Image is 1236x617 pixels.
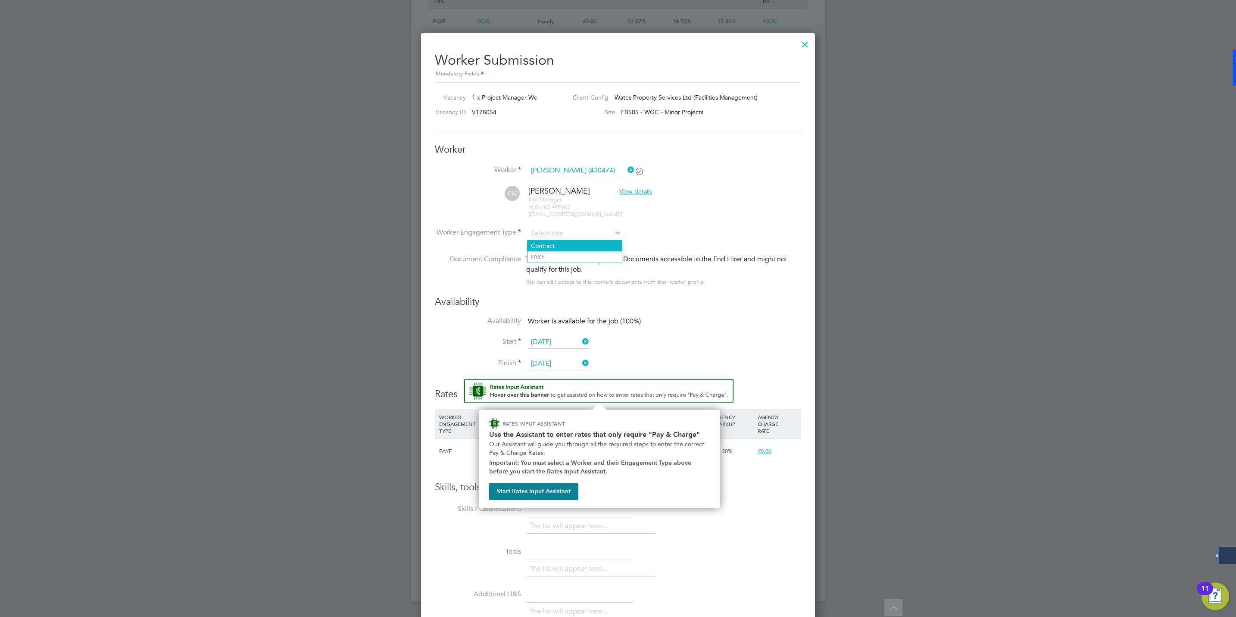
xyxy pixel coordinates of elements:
label: Client Config [566,94,609,101]
label: Finish [435,359,521,368]
label: Worker [435,166,521,175]
h3: Skills, tools, H&S [435,481,801,494]
li: Contract [527,240,622,251]
span: [EMAIL_ADDRESS][DOMAIN_NAME] [528,210,622,218]
div: You can edit access to this worker’s documents from their worker profile. [526,277,705,287]
label: Skills / Qualifications [435,504,521,514]
h3: Worker [435,144,801,156]
span: [PERSON_NAME] [528,186,590,196]
label: Availability [435,316,521,326]
div: WORKER PAY RATE [582,409,625,432]
input: Search for... [528,164,634,177]
div: AGENCY CHARGE RATE [755,409,799,438]
div: HOLIDAY PAY [625,409,669,432]
h3: Availability [435,296,801,308]
span: Wates Property Services Ltd (Facilities Management) [615,94,758,101]
strong: Important: You must select a Worker and their Engagement Type above before you start the Rates In... [489,459,693,475]
li: PAYE [527,251,622,263]
p: Our Assistant will guide you through all the required steps to enter the correct Pay & Charge Rates. [489,440,710,457]
div: AGENCY MARKUP [712,409,755,432]
span: Worker is available for the job (100%) [528,317,641,326]
span: FB505 - WGC - Minor Projects [621,108,703,116]
div: Mandatory Fields [435,69,801,79]
div: This worker has no Compliance Documents accessible to the End Hirer and might not qualify for thi... [526,254,801,275]
span: V178054 [472,108,496,116]
h2: Worker Submission [435,45,801,79]
label: Vacancy [431,94,466,101]
img: ENGAGE Assistant Icon [489,418,499,429]
span: 07762 499663 [528,203,570,210]
span: Site Manager [528,196,562,203]
button: Start Rates Input Assistant [489,483,578,500]
div: How to input Rates that only require Pay & Charge [479,410,720,508]
label: Tools [435,547,521,556]
span: 15.30% [714,448,733,455]
label: Vacancy ID [431,108,466,116]
label: Additional H&S [435,590,521,599]
li: The list will appear here... [529,520,611,532]
span: m: [528,203,535,210]
input: Select one [528,336,589,349]
button: Rate Assistant [464,379,733,403]
input: Select one [528,227,621,240]
button: Open Resource Center, 11 new notifications [1202,583,1229,610]
input: Select one [528,357,589,370]
p: RATES INPUT ASSISTANT [503,420,611,427]
span: £0.00 [758,448,771,455]
span: 1 x Project Manager Wc [472,94,537,101]
div: WORKER ENGAGEMENT TYPE [437,409,481,438]
li: The list will appear here... [529,563,611,575]
span: CW [505,186,520,201]
label: Worker Engagement Type [435,228,521,237]
span: View details [619,188,652,195]
h2: Use the Assistant to enter rates that only require "Pay & Charge" [489,430,710,438]
label: Start [435,337,521,346]
h3: Rates [435,379,801,401]
label: Site [566,108,615,116]
label: Document Compliance [435,254,521,285]
div: 11 [1201,589,1209,600]
div: EMPLOYER COST [669,409,712,432]
div: RATE TYPE [538,409,582,432]
div: PAYE [437,439,481,464]
div: RATE NAME [481,409,538,432]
